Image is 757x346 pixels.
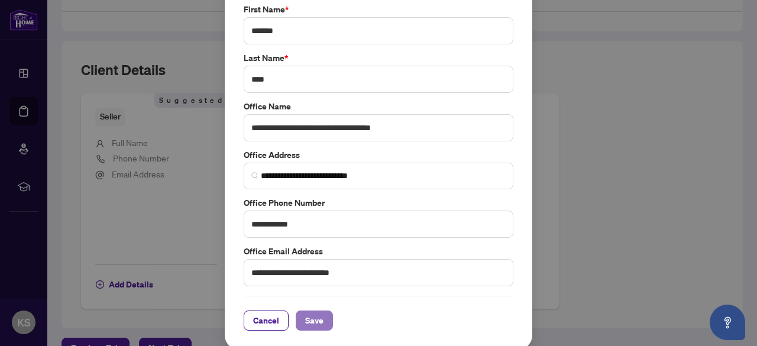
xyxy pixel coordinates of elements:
[244,311,289,331] button: Cancel
[244,245,513,258] label: Office Email Address
[244,148,513,161] label: Office Address
[244,100,513,113] label: Office Name
[251,172,258,179] img: search_icon
[244,196,513,209] label: Office Phone Number
[710,305,745,340] button: Open asap
[244,51,513,64] label: Last Name
[253,311,279,330] span: Cancel
[305,311,323,330] span: Save
[296,311,333,331] button: Save
[244,3,513,16] label: First Name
